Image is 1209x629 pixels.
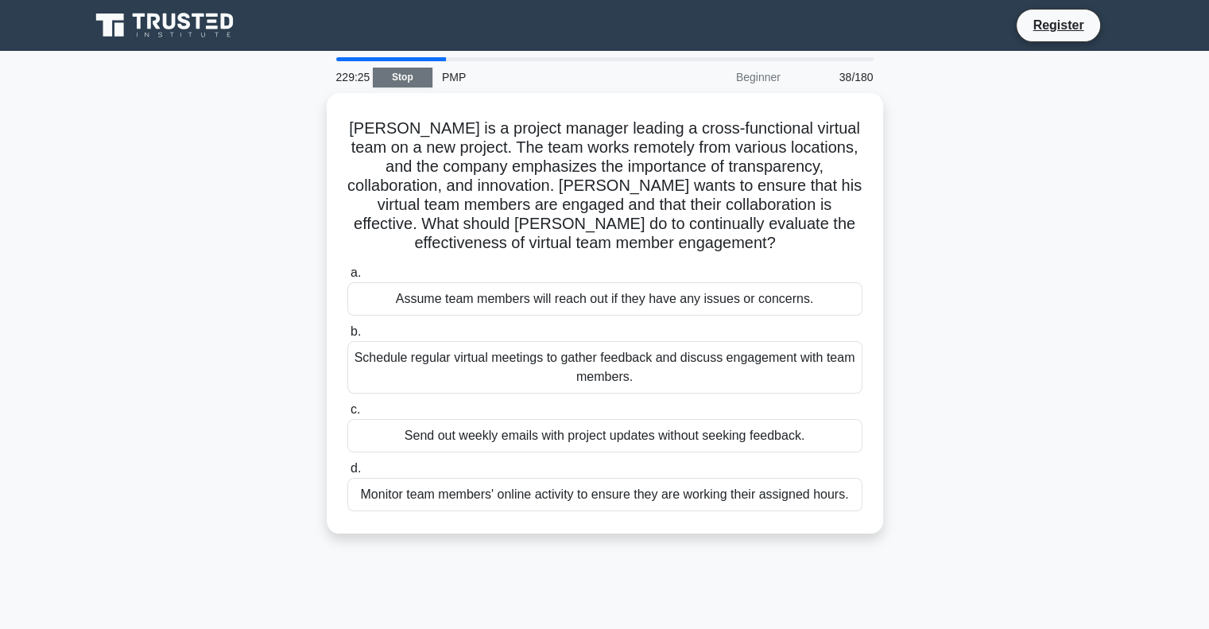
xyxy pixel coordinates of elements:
span: d. [351,461,361,475]
div: Beginner [651,61,790,93]
div: Monitor team members' online activity to ensure they are working their assigned hours. [347,478,862,511]
h5: [PERSON_NAME] is a project manager leading a cross-functional virtual team on a new project. The ... [346,118,864,254]
a: Stop [373,68,432,87]
div: 229:25 [327,61,373,93]
div: Assume team members will reach out if they have any issues or concerns. [347,282,862,316]
div: Send out weekly emails with project updates without seeking feedback. [347,419,862,452]
div: Schedule regular virtual meetings to gather feedback and discuss engagement with team members. [347,341,862,394]
a: Register [1023,15,1093,35]
div: 38/180 [790,61,883,93]
span: b. [351,324,361,338]
span: c. [351,402,360,416]
span: a. [351,266,361,279]
div: PMP [432,61,651,93]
